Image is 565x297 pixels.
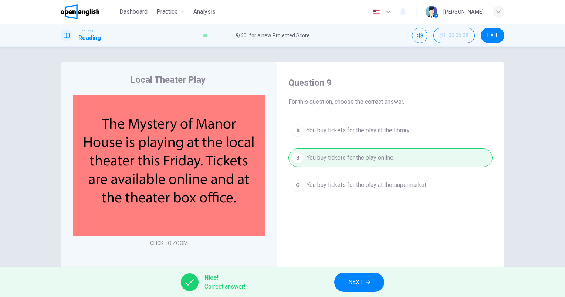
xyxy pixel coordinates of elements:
div: [PERSON_NAME] [443,7,484,16]
img: Profile picture [426,6,437,18]
span: Linguaskill [78,28,97,34]
button: Dashboard [116,5,150,18]
span: for a new Projected Score [249,31,310,40]
span: Correct answer! [204,282,246,291]
img: en [372,9,381,15]
h1: Reading [78,34,101,42]
button: CLICK TO ZOOM [147,238,191,248]
a: OpenEnglish logo [61,4,116,19]
span: NEXT [348,277,363,287]
div: Hide [433,28,475,43]
span: Dashboard [119,7,148,16]
button: Practice [153,5,187,18]
h4: Local Theater Play [130,74,206,86]
img: undefined [73,95,265,236]
img: OpenEnglish logo [61,4,99,19]
h4: Question 9 [288,77,493,89]
button: NEXT [334,273,384,292]
button: 00:05:08 [433,28,475,43]
span: 9 / 60 [236,31,246,40]
button: EXIT [481,28,504,43]
button: Analysis [190,5,219,18]
span: 00:05:08 [449,33,468,38]
span: For this question, choose the correct answer. [288,98,493,106]
span: Analysis [193,7,216,16]
span: EXIT [487,33,498,38]
span: Nice! [204,273,246,282]
span: Practice [156,7,178,16]
div: Mute [412,28,427,43]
